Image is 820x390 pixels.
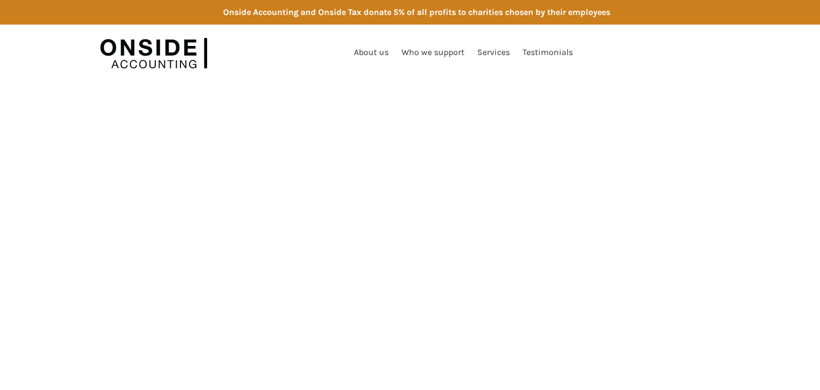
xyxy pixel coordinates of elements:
[395,35,471,71] a: Who we support
[223,5,610,19] div: Onside Accounting and Onside Tax donate 5% of all profits to charities chosen by their employees
[348,35,395,71] a: About us
[516,35,579,71] a: Testimonials
[471,35,516,71] a: Services
[100,33,207,74] img: Onside Accounting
